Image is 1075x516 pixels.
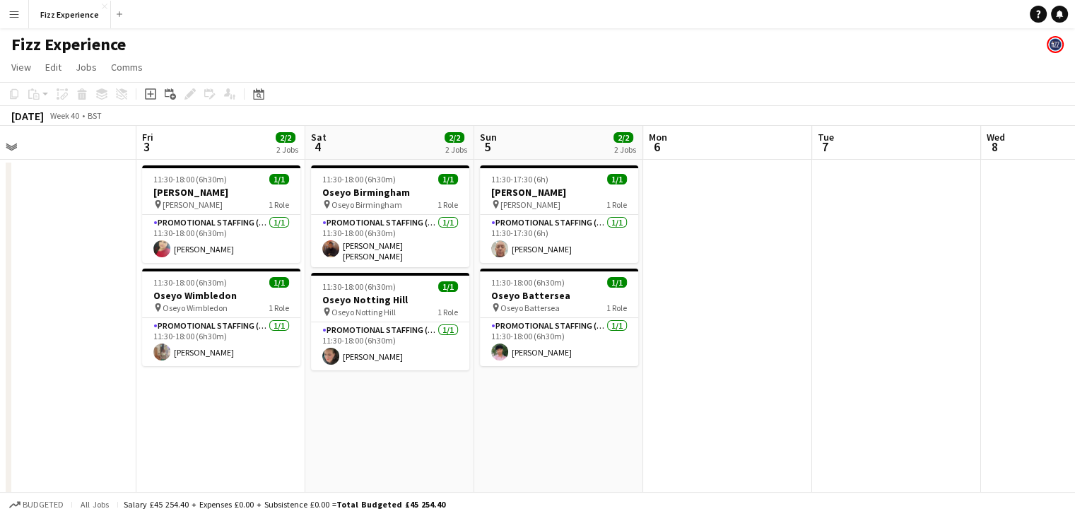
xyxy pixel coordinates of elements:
[985,139,1005,155] span: 8
[445,132,464,143] span: 2/2
[649,131,667,143] span: Mon
[480,186,638,199] h3: [PERSON_NAME]
[111,61,143,74] span: Comms
[105,58,148,76] a: Comms
[6,58,37,76] a: View
[269,277,289,288] span: 1/1
[613,132,633,143] span: 2/2
[153,174,227,184] span: 11:30-18:00 (6h30m)
[142,131,153,143] span: Fri
[142,165,300,263] app-job-card: 11:30-18:00 (6h30m)1/1[PERSON_NAME] [PERSON_NAME]1 RolePromotional Staffing (Brand Ambassadors)1/...
[480,269,638,366] app-job-card: 11:30-18:00 (6h30m)1/1Oseyo Battersea Oseyo Battersea1 RolePromotional Staffing (Brand Ambassador...
[647,139,667,155] span: 6
[322,174,396,184] span: 11:30-18:00 (6h30m)
[142,186,300,199] h3: [PERSON_NAME]
[70,58,102,76] a: Jobs
[607,174,627,184] span: 1/1
[88,110,102,121] div: BST
[311,165,469,267] app-job-card: 11:30-18:00 (6h30m)1/1Oseyo Birmingham Oseyo Birmingham1 RolePromotional Staffing (Brand Ambassad...
[142,215,300,263] app-card-role: Promotional Staffing (Brand Ambassadors)1/111:30-18:00 (6h30m)[PERSON_NAME]
[163,199,223,210] span: [PERSON_NAME]
[478,139,497,155] span: 5
[269,303,289,313] span: 1 Role
[480,289,638,302] h3: Oseyo Battersea
[500,303,560,313] span: Oseyo Battersea
[438,174,458,184] span: 1/1
[607,277,627,288] span: 1/1
[818,131,834,143] span: Tue
[309,139,327,155] span: 4
[311,186,469,199] h3: Oseyo Birmingham
[7,497,66,512] button: Budgeted
[11,61,31,74] span: View
[11,109,44,123] div: [DATE]
[500,199,560,210] span: [PERSON_NAME]
[336,499,445,510] span: Total Budgeted £45 254.40
[124,499,445,510] div: Salary £45 254.40 + Expenses £0.00 + Subsistence £0.00 =
[480,165,638,263] app-job-card: 11:30-17:30 (6h)1/1[PERSON_NAME] [PERSON_NAME]1 RolePromotional Staffing (Brand Ambassadors)1/111...
[438,281,458,292] span: 1/1
[606,199,627,210] span: 1 Role
[614,144,636,155] div: 2 Jobs
[491,174,548,184] span: 11:30-17:30 (6h)
[163,303,228,313] span: Oseyo Wimbledon
[322,281,396,292] span: 11:30-18:00 (6h30m)
[987,131,1005,143] span: Wed
[47,110,82,121] span: Week 40
[29,1,111,28] button: Fizz Experience
[142,318,300,366] app-card-role: Promotional Staffing (Brand Ambassadors)1/111:30-18:00 (6h30m)[PERSON_NAME]
[269,199,289,210] span: 1 Role
[140,139,153,155] span: 3
[437,199,458,210] span: 1 Role
[1047,36,1064,53] app-user-avatar: Fizz Admin
[331,307,396,317] span: Oseyo Notting Hill
[437,307,458,317] span: 1 Role
[78,499,112,510] span: All jobs
[276,144,298,155] div: 2 Jobs
[311,273,469,370] app-job-card: 11:30-18:00 (6h30m)1/1Oseyo Notting Hill Oseyo Notting Hill1 RolePromotional Staffing (Brand Amba...
[45,61,61,74] span: Edit
[331,199,402,210] span: Oseyo Birmingham
[11,34,126,55] h1: Fizz Experience
[142,269,300,366] app-job-card: 11:30-18:00 (6h30m)1/1Oseyo Wimbledon Oseyo Wimbledon1 RolePromotional Staffing (Brand Ambassador...
[445,144,467,155] div: 2 Jobs
[269,174,289,184] span: 1/1
[311,293,469,306] h3: Oseyo Notting Hill
[491,277,565,288] span: 11:30-18:00 (6h30m)
[311,322,469,370] app-card-role: Promotional Staffing (Brand Ambassadors)1/111:30-18:00 (6h30m)[PERSON_NAME]
[142,289,300,302] h3: Oseyo Wimbledon
[311,131,327,143] span: Sat
[153,277,227,288] span: 11:30-18:00 (6h30m)
[606,303,627,313] span: 1 Role
[480,131,497,143] span: Sun
[480,318,638,366] app-card-role: Promotional Staffing (Brand Ambassadors)1/111:30-18:00 (6h30m)[PERSON_NAME]
[816,139,834,155] span: 7
[23,500,64,510] span: Budgeted
[40,58,67,76] a: Edit
[76,61,97,74] span: Jobs
[276,132,295,143] span: 2/2
[311,215,469,267] app-card-role: Promotional Staffing (Brand Ambassadors)1/111:30-18:00 (6h30m)[PERSON_NAME] [PERSON_NAME]
[480,215,638,263] app-card-role: Promotional Staffing (Brand Ambassadors)1/111:30-17:30 (6h)[PERSON_NAME]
